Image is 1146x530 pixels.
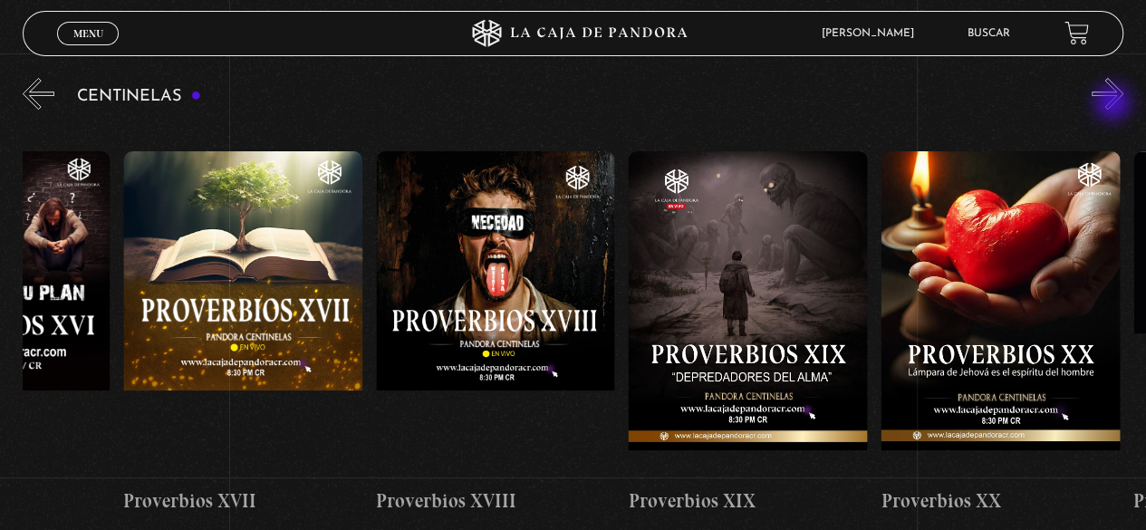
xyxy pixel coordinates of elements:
[813,28,932,39] span: [PERSON_NAME]
[77,88,201,105] h3: Centinelas
[123,487,362,516] h4: Proverbios XVII
[1092,78,1123,110] button: Next
[881,487,1120,516] h4: Proverbios XX
[67,43,110,55] span: Cerrar
[1064,21,1089,45] a: View your shopping cart
[73,28,103,39] span: Menu
[23,78,54,110] button: Previous
[968,28,1010,39] a: Buscar
[628,487,867,516] h4: Proverbios XIX
[376,487,615,516] h4: Proverbios XVIII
